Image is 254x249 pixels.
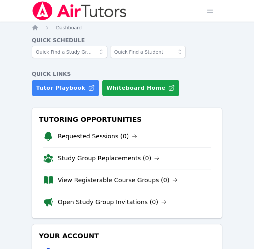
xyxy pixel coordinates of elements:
[32,46,107,58] input: Quick Find a Study Group
[32,24,222,31] nav: Breadcrumb
[58,132,137,141] a: Requested Sessions (0)
[56,25,82,30] span: Dashboard
[32,1,127,20] img: Air Tutors
[102,80,179,96] button: Whiteboard Home
[58,175,178,185] a: View Registerable Course Groups (0)
[56,24,82,31] a: Dashboard
[32,80,99,96] a: Tutor Playbook
[110,46,186,58] input: Quick Find a Student
[37,113,217,126] h3: Tutoring Opportunities
[58,197,167,207] a: Open Study Group Invitations (0)
[58,154,159,163] a: Study Group Replacements (0)
[32,70,222,78] h4: Quick Links
[37,230,217,242] h3: Your Account
[32,36,222,45] h4: Quick Schedule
